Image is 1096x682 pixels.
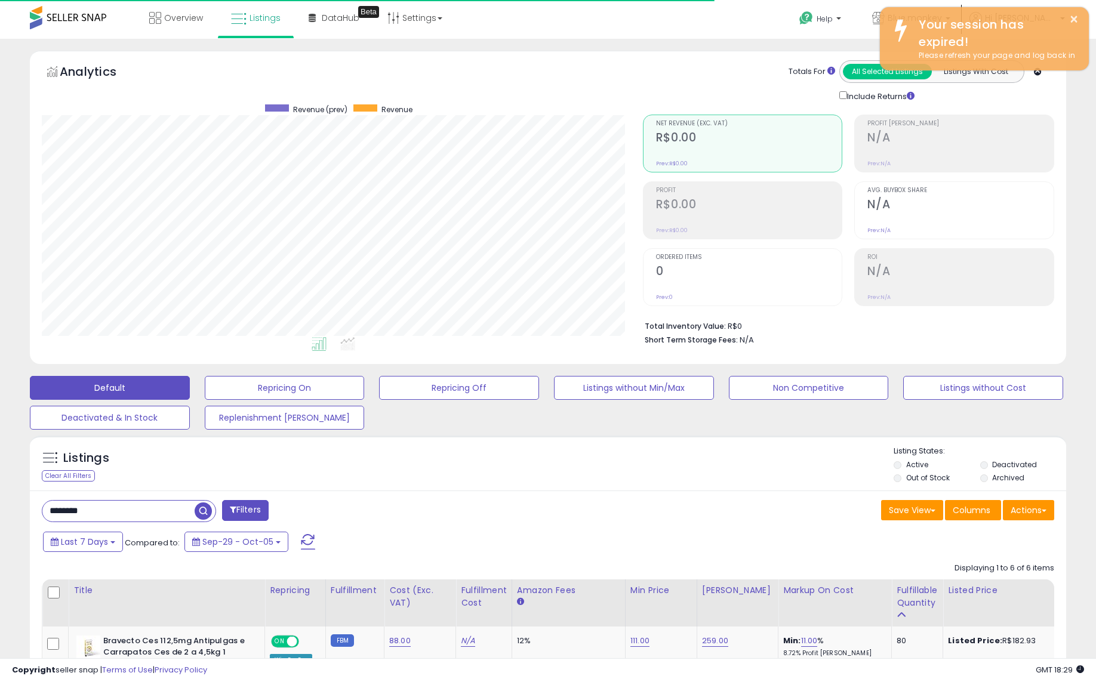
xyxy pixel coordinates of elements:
button: Repricing On [205,376,365,400]
div: Min Price [630,584,692,597]
h2: R$0.00 [656,197,842,214]
div: Totals For [789,66,835,78]
p: Listing States: [894,446,1066,457]
small: Prev: N/A [867,160,891,167]
small: Prev: R$0.00 [656,160,688,167]
span: Ordered Items [656,254,842,261]
div: 80 [897,635,934,646]
span: Overview [164,12,203,24]
h2: N/A [867,197,1054,214]
i: Get Help [799,11,814,26]
button: Sep-29 - Oct-05 [184,532,288,552]
h5: Listings [63,450,109,467]
small: Prev: 0 [656,294,673,301]
div: Fulfillment [331,584,379,597]
span: DataHub [322,12,359,24]
div: Cost (Exc. VAT) [389,584,451,609]
span: OFF [297,637,316,647]
a: Privacy Policy [155,664,207,675]
div: Fulfillment Cost [461,584,507,609]
b: Bravecto Ces 112,5mg Antipulgas e Carrapatos Ces de 2 a 4,5kg 1 Comp. Mastigvel MSD Sade Animal [103,635,248,672]
span: Help [817,14,833,24]
span: N/A [740,334,754,345]
div: [PERSON_NAME] [702,584,773,597]
span: Sep-29 - Oct-05 [202,536,273,548]
img: 31AbKBrtafL._SL40_.jpg [76,635,100,659]
b: Min: [783,635,801,646]
span: 2025-10-14 18:29 GMT [1036,664,1084,675]
small: Prev: R$0.00 [656,227,688,234]
div: Fulfillable Quantity [897,584,938,609]
div: Your session has expired! [910,16,1080,50]
button: Listings With Cost [931,64,1020,79]
div: Clear All Filters [42,470,95,482]
div: Markup on Cost [783,584,886,597]
span: Profit [656,187,842,194]
div: Repricing [270,584,321,597]
button: Actions [1003,500,1054,520]
div: Displaying 1 to 6 of 6 items [955,563,1054,574]
strong: Copyright [12,664,56,675]
small: Prev: N/A [867,294,891,301]
label: Active [906,459,928,470]
div: seller snap | | [12,665,207,676]
label: Deactivated [992,459,1037,470]
a: 88.00 [389,635,411,647]
span: Last 7 Days [61,536,108,548]
span: Columns [953,504,990,516]
div: Please refresh your page and log back in [910,50,1080,61]
span: ON [272,637,287,647]
button: Listings without Cost [903,376,1063,400]
b: Short Term Storage Fees: [645,335,738,345]
h2: 0 [656,264,842,280]
a: 11.00 [801,635,818,647]
span: Net Revenue (Exc. VAT) [656,121,842,127]
div: Title [73,584,260,597]
button: Columns [945,500,1001,520]
button: Listings without Min/Max [554,376,714,400]
button: Non Competitive [729,376,889,400]
h2: N/A [867,264,1054,280]
li: R$0 [645,318,1045,332]
button: × [1069,12,1079,27]
a: Terms of Use [102,664,153,675]
a: N/A [461,635,475,647]
b: Total Inventory Value: [645,321,726,331]
div: % [783,635,882,658]
h2: N/A [867,131,1054,147]
div: Listed Price [948,584,1051,597]
button: Repricing Off [379,376,539,400]
h5: Analytics [60,63,140,83]
span: ROI [867,254,1054,261]
b: Listed Price: [948,635,1002,646]
button: Replenishment [PERSON_NAME] [205,406,365,430]
label: Out of Stock [906,473,950,483]
div: Include Returns [830,89,929,103]
button: Filters [222,500,269,521]
div: R$182.93 [948,635,1047,646]
button: Deactivated & In Stock [30,406,190,430]
span: Revenue (prev) [293,104,347,115]
small: Prev: N/A [867,227,891,234]
span: Revenue [381,104,412,115]
small: FBM [331,634,354,647]
a: 111.00 [630,635,649,647]
small: Amazon Fees. [517,597,524,607]
span: Avg. Buybox Share [867,187,1054,194]
button: Last 7 Days [43,532,123,552]
a: 259.00 [702,635,728,647]
div: 12% [517,635,616,646]
span: Compared to: [125,537,180,548]
a: Help [790,2,853,39]
button: Save View [881,500,943,520]
button: All Selected Listings [843,64,932,79]
h2: R$0.00 [656,131,842,147]
span: Profit [PERSON_NAME] [867,121,1054,127]
button: Default [30,376,190,400]
th: The percentage added to the cost of goods (COGS) that forms the calculator for Min & Max prices. [778,579,892,627]
div: Tooltip anchor [358,6,379,18]
label: Archived [992,473,1024,483]
div: Amazon Fees [517,584,620,597]
span: Listings [250,12,281,24]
